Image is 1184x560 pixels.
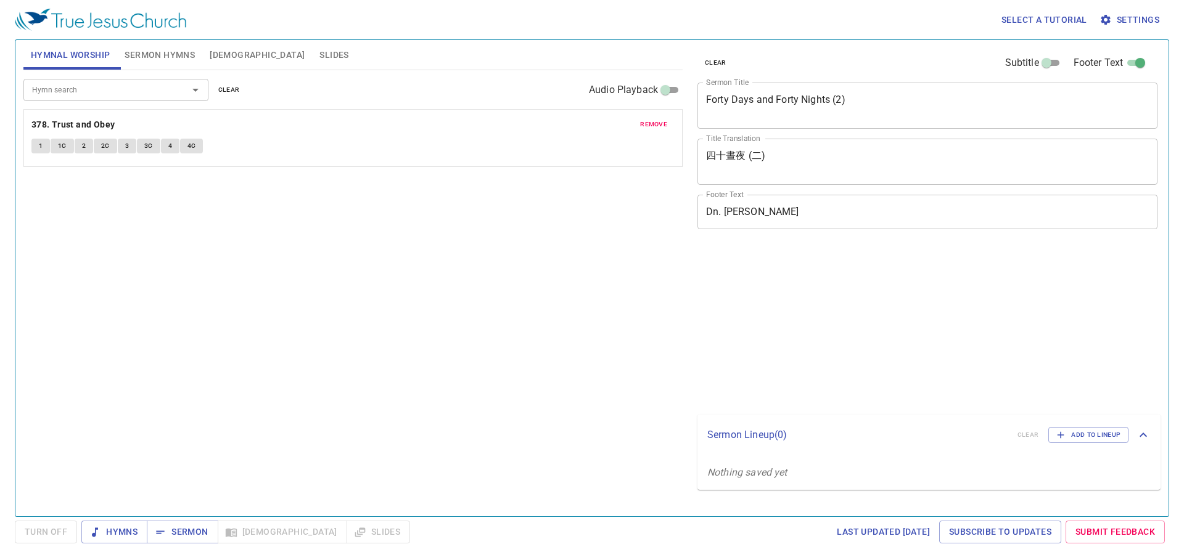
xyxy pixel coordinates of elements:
a: Subscribe to Updates [939,521,1061,543]
button: Settings [1097,9,1164,31]
span: Footer Text [1074,55,1124,70]
img: True Jesus Church [15,9,186,31]
span: Subtitle [1005,55,1039,70]
button: clear [211,83,247,97]
span: Subscribe to Updates [949,524,1051,540]
span: 4C [187,140,196,152]
span: clear [218,84,240,95]
button: 2 [75,139,93,153]
span: Settings [1102,12,1159,28]
button: 1C [51,139,74,153]
span: Hymns [91,524,138,540]
p: Sermon Lineup ( 0 ) [707,428,1008,442]
button: Sermon [147,521,218,543]
button: 2C [94,139,117,153]
span: Select a tutorial [1001,12,1087,28]
button: 3C [137,139,160,153]
button: 4 [161,139,179,153]
span: remove [640,119,667,130]
span: 3C [144,140,153,152]
textarea: Forty Days and Forty Nights (2) [706,94,1149,117]
textarea: 四十晝夜 (二) [706,150,1149,173]
span: clear [705,57,726,68]
button: Select a tutorial [997,9,1092,31]
button: 4C [180,139,203,153]
button: Hymns [81,521,147,543]
span: Submit Feedback [1075,524,1155,540]
span: [DEMOGRAPHIC_DATA] [210,47,305,63]
button: Add to Lineup [1048,427,1128,443]
span: 2C [101,140,110,152]
span: 3 [125,140,129,152]
span: Audio Playback [589,83,658,97]
span: 1C [58,140,67,152]
span: Sermon Hymns [125,47,195,63]
button: 378. Trust and Obey [31,117,117,132]
span: 1 [39,140,43,152]
iframe: from-child [693,242,1067,410]
button: 3 [118,139,136,153]
a: Last updated [DATE] [832,521,935,543]
button: remove [633,117,675,132]
a: Submit Feedback [1066,521,1165,543]
button: 1 [31,139,50,153]
button: Open [187,81,204,99]
i: Nothing saved yet [707,466,787,478]
span: Last updated [DATE] [837,524,930,540]
span: Add to Lineup [1056,429,1120,440]
span: 4 [168,140,172,152]
span: Slides [319,47,348,63]
span: Sermon [157,524,208,540]
span: 2 [82,140,86,152]
button: clear [697,55,734,70]
span: Hymnal Worship [31,47,110,63]
div: Sermon Lineup(0)clearAdd to Lineup [697,415,1161,455]
b: 378. Trust and Obey [31,117,115,132]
